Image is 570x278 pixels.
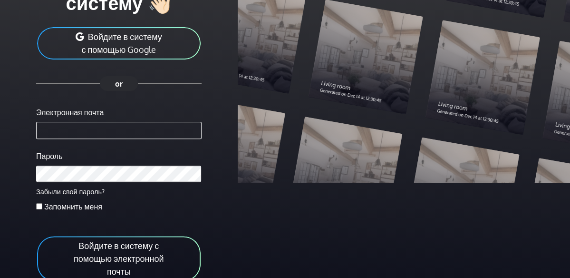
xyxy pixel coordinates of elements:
[36,187,105,196] a: Забыли свой пароль?
[44,202,102,211] ya-tr-span: Запомнить меня
[36,151,63,161] ya-tr-span: Пароль
[74,240,164,277] ya-tr-span: Войдите в систему с помощью электронной почты
[81,31,162,55] ya-tr-span: Войдите в систему с помощью Google
[36,108,104,117] ya-tr-span: Электронная почта
[36,26,202,60] button: Войдите в систему с помощью Google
